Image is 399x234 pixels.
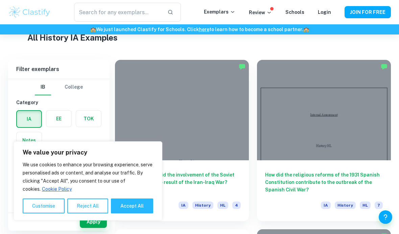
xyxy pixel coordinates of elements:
[192,202,213,209] span: History
[199,27,209,32] a: here
[67,198,108,213] button: Reject All
[285,9,304,15] a: Schools
[239,63,245,70] img: Marked
[318,9,331,15] a: Login
[8,60,110,79] h6: Filter exemplars
[35,79,51,95] button: IB
[17,132,42,148] button: Notes
[42,186,72,192] a: Cookie Policy
[23,161,153,193] p: We use cookies to enhance your browsing experience, serve personalised ads or content, and analys...
[76,111,101,127] button: TOK
[375,202,383,209] span: 7
[46,111,71,127] button: EE
[249,9,272,16] p: Review
[35,79,83,95] div: Filter type choice
[16,99,101,106] h6: Category
[115,60,249,221] a: To what extent did the involvement of the Soviet Union impact the result of the Iran-Iraq War?IAH...
[265,171,383,193] h6: How did the religious reforms of the 1931 Spanish Constitution contribute to the outbreak of the ...
[65,79,83,95] button: College
[232,202,241,209] span: 4
[1,26,398,33] h6: We just launched Clastify for Schools. Click to learn how to become a school partner.
[204,8,235,16] p: Exemplars
[381,63,388,70] img: Marked
[179,202,188,209] span: IA
[257,60,391,221] a: How did the religious reforms of the 1931 Spanish Constitution contribute to the outbreak of the ...
[321,202,331,209] span: IA
[360,202,371,209] span: HL
[217,202,228,209] span: HL
[303,27,309,32] span: 🏫
[23,198,65,213] button: Customise
[17,111,41,127] button: IA
[111,198,153,213] button: Accept All
[345,6,391,18] button: JOIN FOR FREE
[80,216,107,228] button: Apply
[123,171,241,193] h6: To what extent did the involvement of the Soviet Union impact the result of the Iran-Iraq War?
[90,27,96,32] span: 🏫
[14,141,162,220] div: We value your privacy
[8,5,51,19] img: Clastify logo
[335,202,356,209] span: History
[27,31,372,44] h1: All History IA Examples
[23,148,153,157] p: We value your privacy
[74,3,162,22] input: Search for any exemplars...
[379,210,392,224] button: Help and Feedback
